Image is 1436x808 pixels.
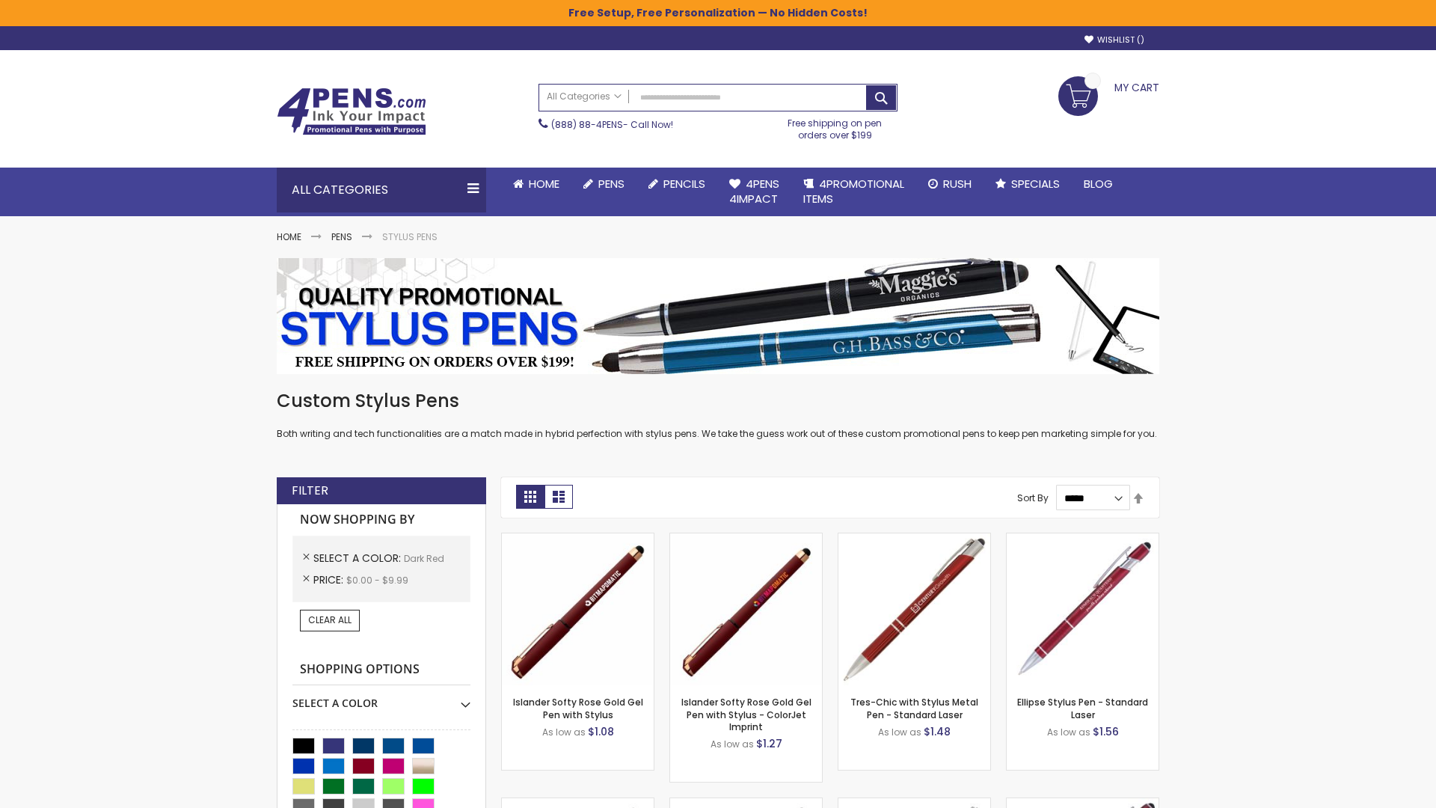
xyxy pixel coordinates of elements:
[878,726,921,738] span: As low as
[292,483,328,499] strong: Filter
[943,176,972,192] span: Rush
[382,230,438,243] strong: Stylus Pens
[850,696,978,720] a: Tres-Chic with Stylus Metal Pen - Standard Laser
[292,654,470,686] strong: Shopping Options
[292,504,470,536] strong: Now Shopping by
[729,176,779,206] span: 4Pens 4impact
[551,118,673,131] span: - Call Now!
[277,389,1159,413] h1: Custom Stylus Pens
[1007,533,1159,685] img: Ellipse Stylus Pen - Standard Laser-Dark Red
[838,533,990,685] img: Tres-Chic with Stylus Metal Pen - Standard Laser-Dark Red
[1072,168,1125,201] a: Blog
[1017,696,1148,720] a: Ellipse Stylus Pen - Standard Laser
[277,168,486,212] div: All Categories
[542,726,586,738] span: As low as
[1007,533,1159,545] a: Ellipse Stylus Pen - Standard Laser-Dark Red
[916,168,984,201] a: Rush
[1011,176,1060,192] span: Specials
[717,168,791,216] a: 4Pens4impact
[1093,724,1119,739] span: $1.56
[346,574,408,587] span: $0.00 - $9.99
[1047,726,1090,738] span: As low as
[529,176,559,192] span: Home
[1084,34,1144,46] a: Wishlist
[502,533,654,685] img: Islander Softy Rose Gold Gel Pen with Stylus-Dark Red
[277,88,426,135] img: 4Pens Custom Pens and Promotional Products
[711,738,754,750] span: As low as
[670,533,822,545] a: Islander Softy Rose Gold Gel Pen with Stylus - ColorJet Imprint-Dark Red
[331,230,352,243] a: Pens
[308,613,352,626] span: Clear All
[984,168,1072,201] a: Specials
[313,572,346,587] span: Price
[516,485,544,509] strong: Grid
[501,168,571,201] a: Home
[571,168,636,201] a: Pens
[773,111,898,141] div: Free shipping on pen orders over $199
[838,533,990,545] a: Tres-Chic with Stylus Metal Pen - Standard Laser-Dark Red
[670,533,822,685] img: Islander Softy Rose Gold Gel Pen with Stylus - ColorJet Imprint-Dark Red
[1084,176,1113,192] span: Blog
[404,552,444,565] span: Dark Red
[803,176,904,206] span: 4PROMOTIONAL ITEMS
[791,168,916,216] a: 4PROMOTIONALITEMS
[547,91,622,102] span: All Categories
[551,118,623,131] a: (888) 88-4PENS
[277,258,1159,374] img: Stylus Pens
[636,168,717,201] a: Pencils
[924,724,951,739] span: $1.48
[598,176,625,192] span: Pens
[1017,492,1049,504] label: Sort By
[502,533,654,545] a: Islander Softy Rose Gold Gel Pen with Stylus-Dark Red
[681,696,811,732] a: Islander Softy Rose Gold Gel Pen with Stylus - ColorJet Imprint
[513,696,643,720] a: Islander Softy Rose Gold Gel Pen with Stylus
[663,176,705,192] span: Pencils
[292,685,470,711] div: Select A Color
[300,610,360,631] a: Clear All
[539,85,629,109] a: All Categories
[756,736,782,751] span: $1.27
[313,551,404,566] span: Select A Color
[277,389,1159,441] div: Both writing and tech functionalities are a match made in hybrid perfection with stylus pens. We ...
[277,230,301,243] a: Home
[588,724,614,739] span: $1.08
